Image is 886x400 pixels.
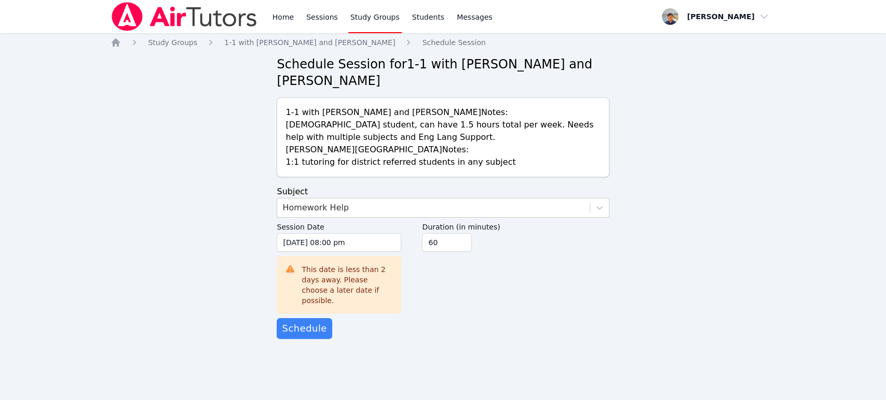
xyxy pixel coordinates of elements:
span: Study Groups [148,38,197,47]
button: Schedule [277,318,332,339]
nav: Breadcrumb [111,37,775,48]
div: This date is less than 2 days away. Please choose a later date if possible. [302,264,393,306]
label: Subject [277,187,308,196]
span: Messages [457,12,493,22]
a: Schedule Session [422,37,485,48]
a: 1-1 with [PERSON_NAME] and [PERSON_NAME] [224,37,395,48]
img: Air Tutors [111,2,257,31]
p: [DEMOGRAPHIC_DATA] student, can have 1.5 hours total per week. Needs help with multiple subjects ... [285,119,600,144]
div: Homework Help [282,202,349,214]
span: Schedule [282,321,326,336]
p: 1:1 tutoring for district referred students in any subject [285,156,600,168]
span: Schedule Session [422,38,485,47]
span: [PERSON_NAME][GEOGRAPHIC_DATA] Notes: [285,145,469,154]
a: Study Groups [148,37,197,48]
label: Session Date [277,218,401,233]
h2: Schedule Session for 1-1 with [PERSON_NAME] and [PERSON_NAME] [277,56,609,89]
span: 1-1 with [PERSON_NAME] and [PERSON_NAME] [224,38,395,47]
span: 1-1 with [PERSON_NAME] and [PERSON_NAME] Notes: [285,107,508,117]
label: Duration (in minutes) [422,218,609,233]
